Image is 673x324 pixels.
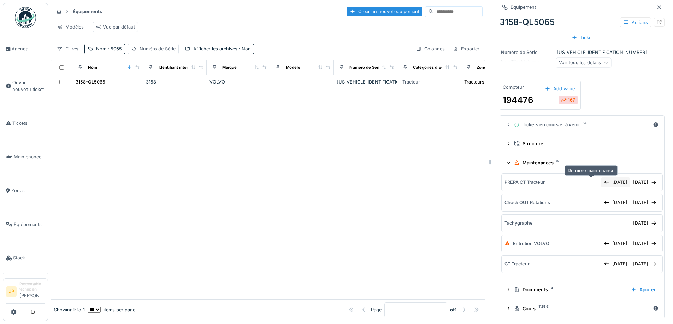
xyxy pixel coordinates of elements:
[504,179,545,185] div: PREPA CT Tracteur
[514,305,650,312] div: Coûts
[449,44,483,54] div: Exporter
[3,174,48,208] a: Zones
[601,259,630,269] div: [DATE]
[503,118,661,132] summary: Tickets en cours et à venir13
[15,7,36,28] img: Badge_color-CXgf-gQk.svg
[12,120,45,127] span: Tickets
[501,49,554,56] div: Numéro de Série
[3,66,48,106] a: Ouvrir nouveau ticket
[413,44,448,54] div: Colonnes
[402,79,420,85] div: Tracteur
[630,198,660,207] div: [DATE]
[630,177,660,187] div: [DATE]
[630,218,660,228] div: [DATE]
[286,65,300,71] div: Modèle
[209,79,267,85] div: VOLVO
[19,281,45,302] li: [PERSON_NAME]
[337,79,395,85] div: [US_VEHICLE_IDENTIFICATION_NUMBER]
[477,65,486,71] div: Zone
[556,58,611,68] div: Voir tous les détails
[12,79,45,93] span: Ouvrir nouveau ticket
[601,198,630,207] div: [DATE]
[13,255,45,261] span: Stock
[3,140,48,174] a: Maintenance
[12,45,45,52] span: Agenda
[503,156,661,169] summary: Maintenances5
[514,159,656,166] div: Maintenances
[193,45,251,52] div: Afficher les archivés
[3,241,48,275] a: Stock
[630,259,660,269] div: [DATE]
[349,65,382,71] div: Numéro de Série
[11,187,45,194] span: Zones
[464,79,494,85] div: Tracteurs PLL
[413,65,462,71] div: Catégories d'équipement
[6,281,45,304] a: JP Responsable technicien[PERSON_NAME]
[601,239,630,248] div: [DATE]
[3,32,48,66] a: Agenda
[371,306,382,313] div: Page
[3,106,48,140] a: Tickets
[514,286,625,293] div: Documents
[601,177,630,187] div: [DATE]
[237,46,251,51] span: : Non
[565,165,618,176] div: Dernière maintenance
[14,153,45,160] span: Maintenance
[569,33,596,42] div: Ticket
[14,221,45,228] span: Équipements
[630,239,660,248] div: [DATE]
[500,16,665,29] div: 3158-QL5065
[159,65,193,71] div: Identifiant interne
[513,240,549,247] div: Entretien VOLVO
[96,45,122,52] div: Nom
[504,199,550,206] div: Check OUT Rotations
[514,140,656,147] div: Structure
[510,4,536,11] div: Équipement
[514,121,650,128] div: Tickets en cours et à venir
[504,261,530,267] div: CT Tracteur
[503,283,661,296] summary: Documents9Ajouter
[146,79,204,85] div: 3158
[96,24,135,30] div: Vue par défaut
[542,84,578,93] div: Add value
[503,137,661,150] summary: Structure
[450,306,457,313] strong: of 1
[54,44,82,54] div: Filtres
[88,65,97,71] div: Nom
[140,45,176,52] div: Numéro de Série
[628,285,659,294] div: Ajouter
[76,79,105,85] div: 3158-QL5065
[503,84,524,91] div: Compteur
[561,97,575,103] div: 167
[70,8,105,15] strong: Équipements
[222,65,237,71] div: Marque
[503,94,533,106] div: 194476
[347,7,422,16] div: Créer un nouvel équipement
[6,286,17,297] li: JP
[501,49,663,56] div: [US_VEHICLE_IDENTIFICATION_NUMBER]
[504,220,533,226] div: Tachygraphe
[54,22,87,32] div: Modèles
[3,208,48,242] a: Équipements
[620,17,651,27] div: Actions
[19,281,45,292] div: Responsable technicien
[503,302,661,315] summary: Coûts1125 €
[88,306,135,313] div: items per page
[106,46,122,51] span: : 5065
[54,306,85,313] div: Showing 1 - 1 of 1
